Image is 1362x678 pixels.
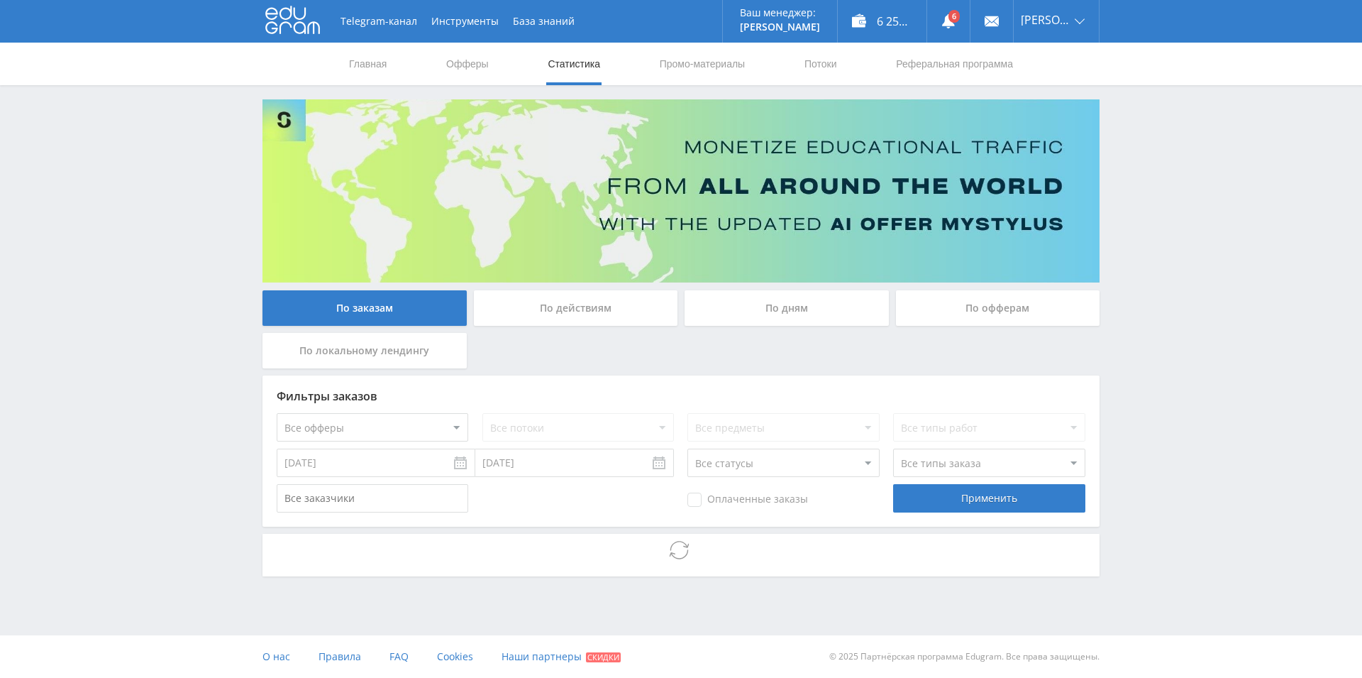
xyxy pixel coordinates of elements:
a: Реферальная программа [895,43,1014,85]
a: О нас [262,635,290,678]
a: Наши партнеры Скидки [502,635,621,678]
a: Главная [348,43,388,85]
div: По заказам [262,290,467,326]
p: [PERSON_NAME] [740,21,820,33]
div: По офферам [896,290,1100,326]
input: Все заказчики [277,484,468,513]
div: По действиям [474,290,678,326]
div: Фильтры заказов [277,390,1085,403]
a: Правила [319,635,361,678]
span: О нас [262,650,290,663]
a: FAQ [389,635,409,678]
span: Оплаченные заказы [687,493,808,507]
div: По дням [685,290,889,326]
div: © 2025 Партнёрская программа Edugram. Все права защищены. [688,635,1100,678]
p: Ваш менеджер: [740,7,820,18]
span: Наши партнеры [502,650,582,663]
a: Cookies [437,635,473,678]
span: Скидки [586,652,621,662]
span: [PERSON_NAME] [1021,14,1070,26]
span: Правила [319,650,361,663]
div: Применить [893,484,1085,513]
span: FAQ [389,650,409,663]
img: Banner [262,99,1100,283]
span: Cookies [437,650,473,663]
div: По локальному лендингу [262,333,467,368]
a: Офферы [445,43,490,85]
a: Промо-материалы [658,43,746,85]
a: Потоки [803,43,838,85]
a: Статистика [546,43,602,85]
